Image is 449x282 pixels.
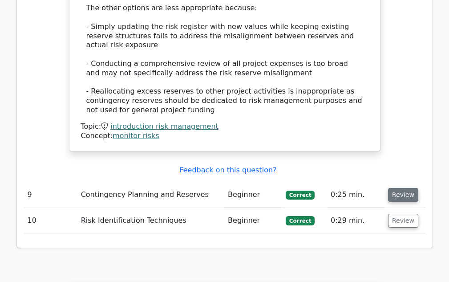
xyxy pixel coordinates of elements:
td: Contingency Planning and Reserves [77,182,224,208]
td: 0:25 min. [327,182,384,208]
td: Beginner [224,208,282,233]
button: Review [388,188,418,202]
td: 0:29 min. [327,208,384,233]
a: monitor risks [113,131,159,140]
td: Risk Identification Techniques [77,208,224,233]
td: Beginner [224,182,282,208]
a: introduction risk management [110,122,218,131]
td: 10 [24,208,77,233]
span: Correct [286,216,315,225]
a: Feedback on this question? [179,166,276,174]
button: Review [388,214,418,228]
td: 9 [24,182,77,208]
div: Topic: [81,122,368,131]
span: Correct [286,191,315,200]
div: Concept: [81,131,368,141]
